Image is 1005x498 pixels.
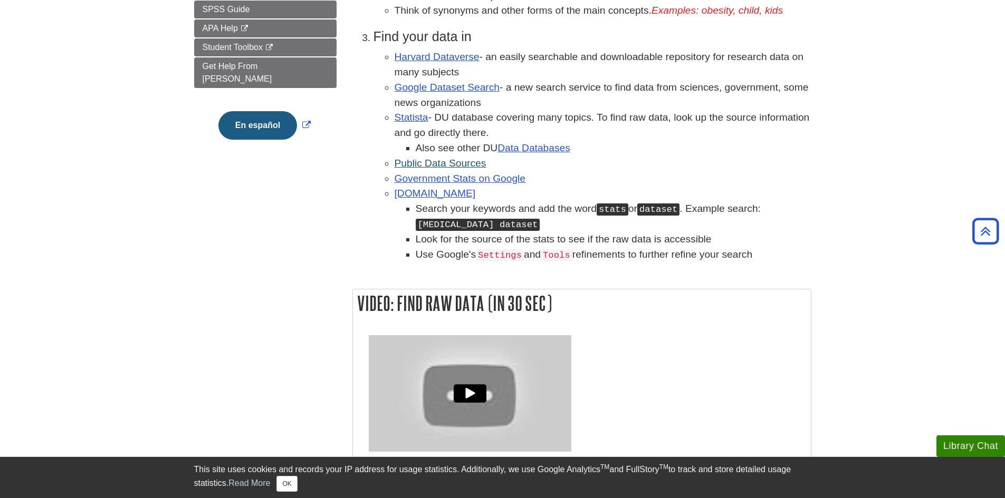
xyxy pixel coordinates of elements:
[395,110,811,155] li: - DU database covering many topics. To find raw data, look up the source information and go direc...
[659,463,668,471] sup: TM
[203,43,263,52] span: Student Toolbox
[276,476,297,492] button: Close
[369,335,571,452] div: Video: Show Me How: Find Raw Data
[194,19,337,37] a: APA Help
[374,29,811,44] h3: Find your data in
[497,142,570,153] a: Data Databases
[416,201,811,232] li: Search your keywords and add the word or . Example search:
[194,57,337,88] a: Get Help From [PERSON_NAME]
[218,111,297,140] button: En español
[203,62,272,83] span: Get Help From [PERSON_NAME]
[194,463,811,492] div: This site uses cookies and records your IP address for usage statistics. Additionally, we use Goo...
[203,24,238,33] span: APA Help
[395,51,480,62] a: Harvard Dataverse
[395,173,526,184] a: Government Stats on Google
[395,50,811,80] li: - an easily searchable and downloadable repository for research data on many subjects
[216,121,313,130] a: Link opens in new window
[353,289,811,317] h2: Video: Find Raw Data (in 30 Sec)
[541,249,572,261] code: Tools
[652,5,783,16] em: Examples: obesity, child, kids
[194,38,337,56] a: Student Toolbox
[395,3,811,18] li: Think of synonyms and other forms of the main concepts.
[395,188,476,199] a: [DOMAIN_NAME]
[203,5,250,14] span: SPSS Guide
[936,435,1005,457] button: Library Chat
[637,203,680,216] kbd: dataset
[395,80,811,111] li: - a new search service to find data from sciences, government, some news organizations
[228,479,270,487] a: Read More
[416,141,811,156] li: Also see other DU
[476,249,524,261] code: Settings
[194,1,337,18] a: SPSS Guide
[395,82,500,93] a: Google Dataset Search
[969,224,1002,238] a: Back to Top
[265,44,274,51] i: This link opens in a new window
[395,112,428,123] a: Statista
[416,232,811,247] li: Look for the source of the stats to see if the raw data is accessible
[395,158,486,169] a: Public Data Sources
[600,463,609,471] sup: TM
[366,454,574,485] p: See
[597,203,628,216] kbd: stats
[240,25,249,32] i: This link opens in a new window
[416,247,811,262] li: Use Google's and refinements to further refine your search
[416,219,540,231] kbd: [MEDICAL_DATA] dataset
